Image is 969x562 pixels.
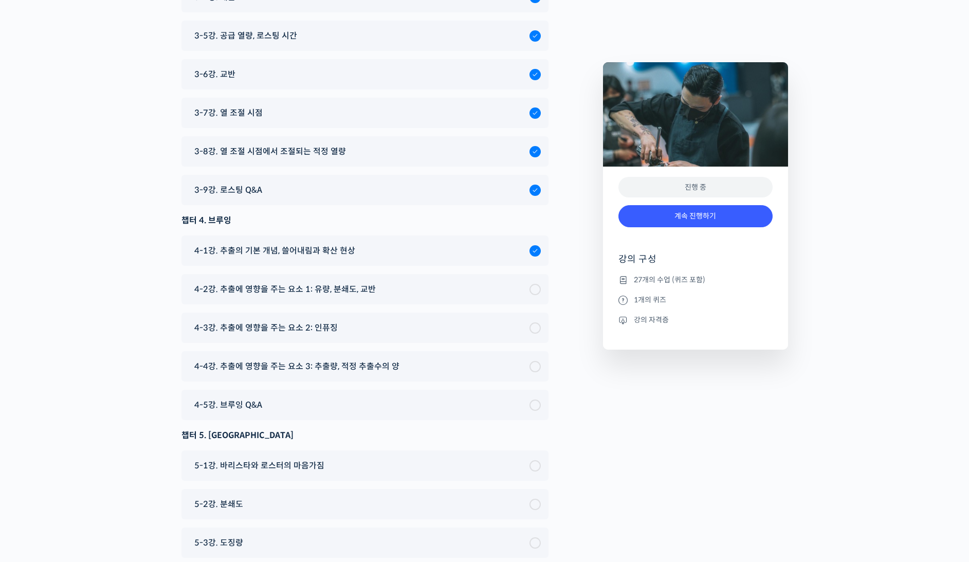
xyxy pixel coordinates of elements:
a: 설정 [133,326,197,352]
a: 대화 [68,326,133,352]
h4: 강의 구성 [618,253,773,274]
a: 홈 [3,326,68,352]
li: 27개의 수업 (퀴즈 포함) [618,274,773,286]
span: 대화 [94,342,106,350]
span: 4-3강. 추출에 영향을 주는 요소 2: 인퓨징 [194,321,338,335]
span: 5-1강. 바리스타와 로스터의 마음가짐 [194,459,324,473]
span: 3-7강. 열 조절 시점 [194,106,263,120]
div: 챕터 5. [GEOGRAPHIC_DATA] [181,428,549,442]
li: 1개의 퀴즈 [618,294,773,306]
span: 설정 [159,341,171,350]
a: 3-5강. 공급 열량, 로스팅 시간 [189,29,541,43]
span: 5-2강. 분쇄도 [194,497,243,511]
span: 홈 [32,341,39,350]
li: 강의 자격증 [618,314,773,326]
a: 5-2강. 분쇄도 [189,497,541,511]
span: 3-6강. 교반 [194,67,235,81]
div: 진행 중 [618,177,773,198]
a: 3-7강. 열 조절 시점 [189,106,541,120]
a: 4-3강. 추출에 영향을 주는 요소 2: 인퓨징 [189,321,541,335]
a: 4-5강. 브루잉 Q&A [189,398,541,412]
a: 3-8강. 열 조절 시점에서 조절되는 적정 열량 [189,144,541,158]
span: 3-5강. 공급 열량, 로스팅 시간 [194,29,297,43]
span: 4-4강. 추출에 영향을 주는 요소 3: 추출량, 적정 추출수의 양 [194,359,399,373]
a: 5-3강. 도징량 [189,536,541,550]
span: 3-9강. 로스팅 Q&A [194,183,262,197]
a: 계속 진행하기 [618,205,773,227]
a: 4-1강. 추출의 기본 개념, 쓸어내림과 확산 현상 [189,244,541,258]
span: 4-2강. 추출에 영향을 주는 요소 1: 유량, 분쇄도, 교반 [194,282,376,296]
div: 챕터 4. 브루잉 [181,213,549,227]
a: 3-6강. 교반 [189,67,541,81]
span: 4-5강. 브루잉 Q&A [194,398,262,412]
a: 4-2강. 추출에 영향을 주는 요소 1: 유량, 분쇄도, 교반 [189,282,541,296]
span: 3-8강. 열 조절 시점에서 조절되는 적정 열량 [194,144,346,158]
a: 3-9강. 로스팅 Q&A [189,183,541,197]
a: 5-1강. 바리스타와 로스터의 마음가짐 [189,459,541,473]
span: 4-1강. 추출의 기본 개념, 쓸어내림과 확산 현상 [194,244,355,258]
a: 4-4강. 추출에 영향을 주는 요소 3: 추출량, 적정 추출수의 양 [189,359,541,373]
span: 5-3강. 도징량 [194,536,243,550]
